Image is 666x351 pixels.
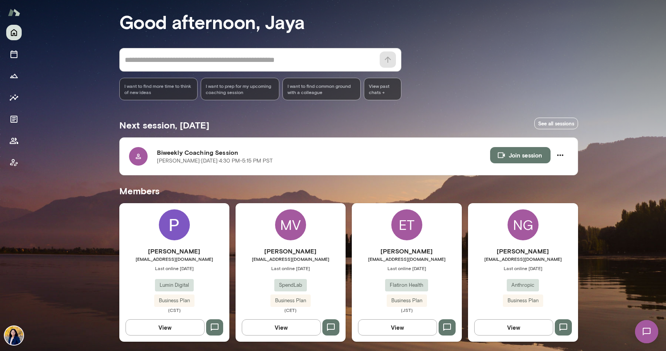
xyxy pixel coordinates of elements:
button: View [358,319,437,336]
p: [PERSON_NAME] · [DATE] · 4:30 PM-5:15 PM PST [157,157,273,165]
span: SpendLab [274,281,307,289]
h6: [PERSON_NAME] [119,247,229,256]
h6: [PERSON_NAME] [468,247,578,256]
span: Anthropic [507,281,539,289]
button: Home [6,25,22,40]
span: (JST) [352,307,462,313]
span: Last online [DATE] [352,265,462,271]
div: I want to find common ground with a colleague [282,78,361,100]
button: Growth Plan [6,68,22,84]
span: Business Plan [154,297,194,305]
button: Client app [6,155,22,170]
span: (CET) [236,307,346,313]
button: Sessions [6,46,22,62]
div: MV [275,209,306,240]
h3: Good afternoon, Jaya [119,11,578,33]
button: Members [6,133,22,149]
span: Business Plan [387,297,427,305]
div: NG [508,209,539,240]
a: See all sessions [534,118,578,130]
button: View [126,319,205,336]
span: I want to find more time to think of new ideas [124,83,193,95]
button: Documents [6,111,22,127]
div: I want to find more time to think of new ideas [119,78,198,100]
h6: [PERSON_NAME] [236,247,346,256]
h5: Members [119,185,578,197]
span: [EMAIL_ADDRESS][DOMAIN_NAME] [119,256,229,262]
button: View [242,319,321,336]
div: ET [391,209,422,240]
button: Insights [6,90,22,105]
span: [EMAIL_ADDRESS][DOMAIN_NAME] [236,256,346,262]
span: Business Plan [270,297,311,305]
h6: [PERSON_NAME] [352,247,462,256]
h6: Biweekly Coaching Session [157,148,490,157]
img: Priscilla Romero [159,209,190,240]
span: (CST) [119,307,229,313]
span: Flatiron Health [385,281,428,289]
span: Last online [DATE] [468,265,578,271]
img: Mento [8,5,20,20]
span: Business Plan [503,297,543,305]
button: Join session [490,147,551,163]
div: I want to prep for my upcoming coaching session [201,78,279,100]
img: Jaya Jaware [5,326,23,345]
span: Lumin Digital [155,281,194,289]
span: I want to prep for my upcoming coaching session [206,83,274,95]
span: I want to find common ground with a colleague [287,83,356,95]
h5: Next session, [DATE] [119,119,209,131]
span: Last online [DATE] [236,265,346,271]
span: View past chats -> [364,78,401,100]
span: [EMAIL_ADDRESS][DOMAIN_NAME] [468,256,578,262]
span: Last online [DATE] [119,265,229,271]
button: View [474,319,553,336]
span: [EMAIL_ADDRESS][DOMAIN_NAME] [352,256,462,262]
